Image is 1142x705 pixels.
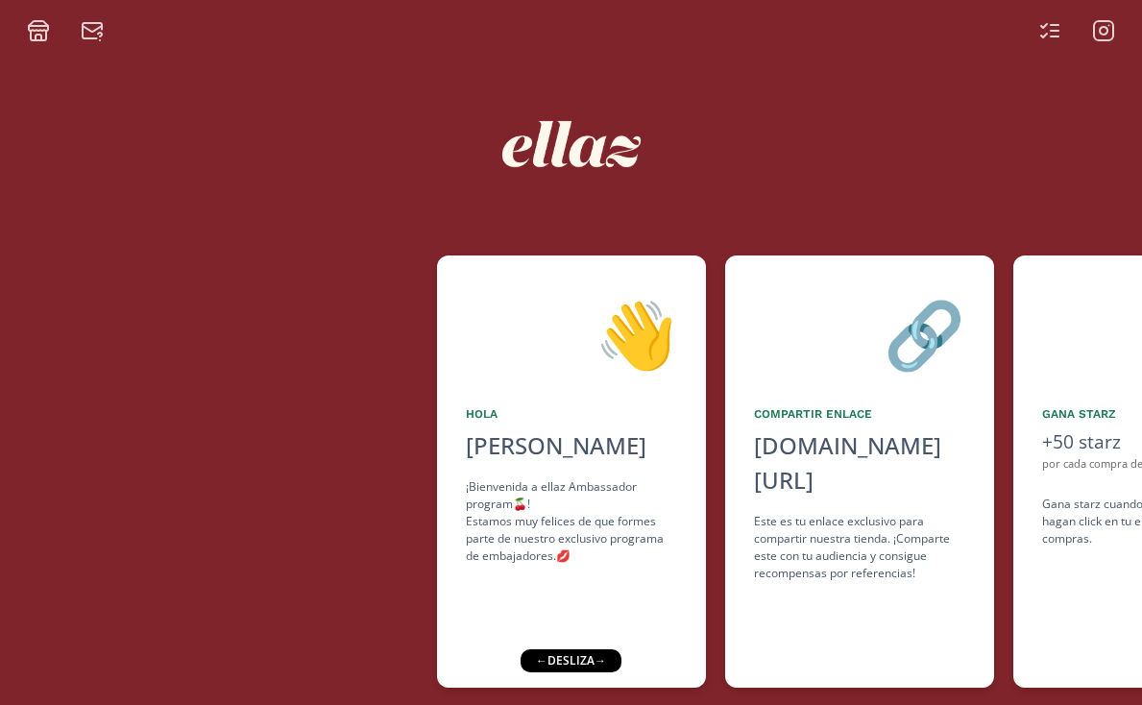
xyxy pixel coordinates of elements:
div: 👋 [466,284,677,382]
div: Este es tu enlace exclusivo para compartir nuestra tienda. ¡Comparte este con tu audiencia y cons... [754,513,965,582]
div: ← desliza → [521,649,621,672]
div: 🔗 [754,284,965,382]
div: ¡Bienvenida a ellaz Ambassador program🍒! Estamos muy felices de que formes parte de nuestro exclu... [466,478,677,565]
div: Hola [466,405,677,423]
img: nKmKAABZpYV7 [485,58,658,231]
div: [DOMAIN_NAME][URL] [754,428,965,498]
div: [PERSON_NAME] [466,428,677,463]
div: Compartir Enlace [754,405,965,423]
